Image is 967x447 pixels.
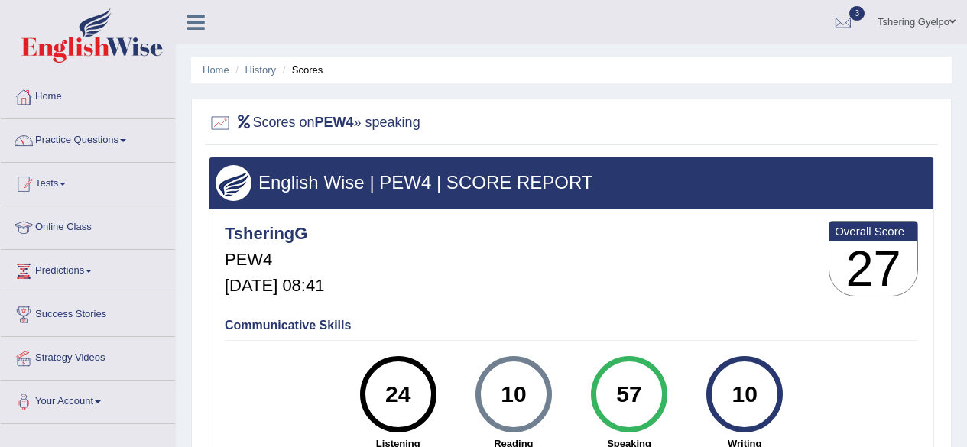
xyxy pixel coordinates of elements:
[203,64,229,76] a: Home
[849,6,865,21] span: 3
[717,362,773,426] div: 10
[829,241,917,296] h3: 27
[835,225,912,238] b: Overall Score
[225,319,918,332] h4: Communicative Skills
[370,362,426,426] div: 24
[225,251,324,269] h5: PEW4
[1,381,175,419] a: Your Account
[216,173,927,193] h3: English Wise | PEW4 | SCORE REPORT
[1,293,175,332] a: Success Stories
[225,225,324,243] h4: TsheringG
[209,112,420,134] h2: Scores on » speaking
[315,115,354,130] b: PEW4
[1,119,175,157] a: Practice Questions
[1,206,175,245] a: Online Class
[216,165,251,201] img: wings.png
[279,63,323,77] li: Scores
[245,64,276,76] a: History
[225,277,324,295] h5: [DATE] 08:41
[1,163,175,201] a: Tests
[1,337,175,375] a: Strategy Videos
[601,362,657,426] div: 57
[485,362,541,426] div: 10
[1,250,175,288] a: Predictions
[1,76,175,114] a: Home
